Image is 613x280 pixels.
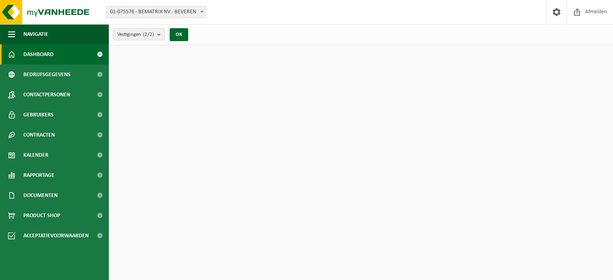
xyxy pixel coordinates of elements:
span: 01-075576 - BEMATRIX NV - BEVEREN [107,6,206,18]
span: Product Shop [23,205,60,226]
span: Navigatie [23,24,48,44]
span: Bedrijfsgegevens [23,64,71,85]
span: 01-075576 - BEMATRIX NV - BEVEREN [106,6,206,18]
span: Vestigingen [117,29,154,41]
button: OK [170,28,188,41]
span: Acceptatievoorwaarden [23,226,89,246]
span: Dashboard [23,44,54,64]
count: (2/2) [143,32,154,37]
button: Vestigingen(2/2) [113,28,165,40]
span: Contactpersonen [23,85,70,105]
span: Gebruikers [23,105,54,125]
span: Contracten [23,125,55,145]
span: Kalender [23,145,48,165]
span: Rapportage [23,165,54,185]
span: Documenten [23,185,58,205]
